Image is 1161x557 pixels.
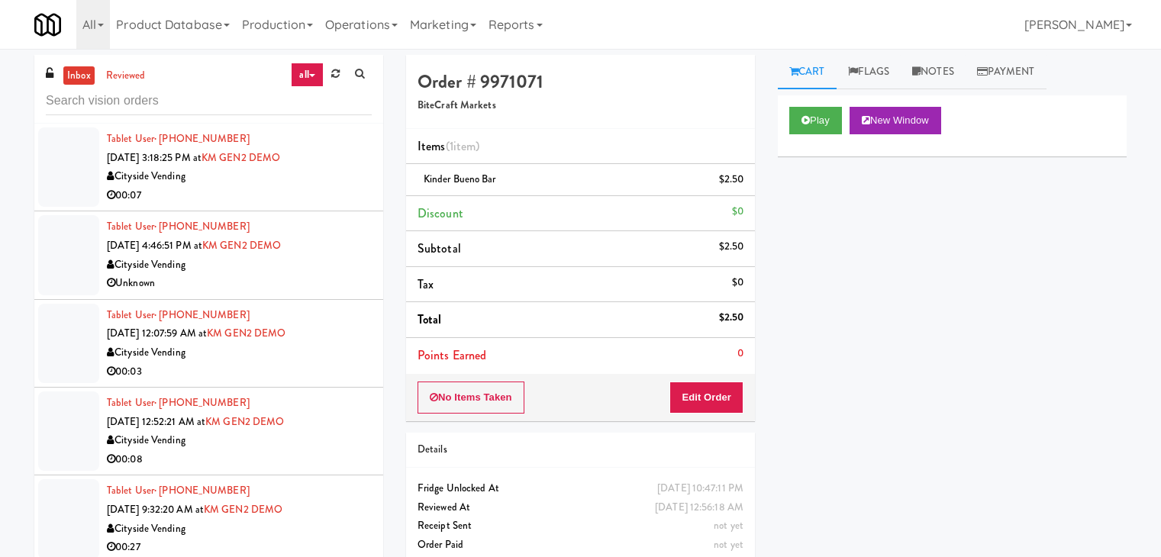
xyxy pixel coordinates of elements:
span: · [PHONE_NUMBER] [154,219,250,233]
span: (1 ) [446,137,480,155]
span: Subtotal [418,240,461,257]
a: KM GEN2 DEMO [207,326,285,340]
span: Total [418,311,442,328]
div: Cityside Vending [107,167,372,186]
a: Notes [901,55,966,89]
li: Tablet User· [PHONE_NUMBER][DATE] 12:52:21 AM atKM GEN2 DEMOCityside Vending00:08 [34,388,383,475]
div: Unknown [107,274,372,293]
div: 00:27 [107,538,372,557]
button: New Window [850,107,941,134]
span: · [PHONE_NUMBER] [154,395,250,410]
span: Tax [418,275,434,293]
button: Play [789,107,842,134]
span: [DATE] 12:52:21 AM at [107,414,205,429]
ng-pluralize: item [453,137,476,155]
a: Tablet User· [PHONE_NUMBER] [107,131,250,146]
a: KM GEN2 DEMO [204,502,282,517]
span: · [PHONE_NUMBER] [154,483,250,497]
h5: BiteCraft Markets [418,100,743,111]
div: Cityside Vending [107,256,372,275]
span: Points Earned [418,346,486,364]
a: KM GEN2 DEMO [202,238,281,253]
button: No Items Taken [418,382,524,414]
div: 00:07 [107,186,372,205]
span: Discount [418,204,463,222]
a: Tablet User· [PHONE_NUMBER] [107,483,250,497]
span: not yet [714,537,743,552]
span: Kinder Bueno Bar [424,172,496,186]
h4: Order # 9971071 [418,72,743,92]
li: Tablet User· [PHONE_NUMBER][DATE] 4:46:51 PM atKM GEN2 DEMOCityside VendingUnknown [34,211,383,299]
li: Tablet User· [PHONE_NUMBER][DATE] 3:18:25 PM atKM GEN2 DEMOCityside Vending00:07 [34,124,383,211]
a: Tablet User· [PHONE_NUMBER] [107,307,250,322]
span: Items [418,137,479,155]
span: [DATE] 9:32:20 AM at [107,502,204,517]
span: [DATE] 12:07:59 AM at [107,326,207,340]
a: reviewed [102,66,150,85]
div: Details [418,440,743,459]
span: not yet [714,518,743,533]
span: · [PHONE_NUMBER] [154,307,250,322]
a: Flags [837,55,901,89]
div: $0 [732,202,743,221]
div: Order Paid [418,536,743,555]
a: KM GEN2 DEMO [202,150,280,165]
div: [DATE] 12:56:18 AM [655,498,743,517]
div: $2.50 [719,308,744,327]
div: 00:08 [107,450,372,469]
img: Micromart [34,11,61,38]
li: Tablet User· [PHONE_NUMBER][DATE] 12:07:59 AM atKM GEN2 DEMOCityside Vending00:03 [34,300,383,388]
span: · [PHONE_NUMBER] [154,131,250,146]
div: $2.50 [719,237,744,256]
a: inbox [63,66,95,85]
div: $2.50 [719,170,744,189]
div: $0 [732,273,743,292]
a: Tablet User· [PHONE_NUMBER] [107,395,250,410]
span: [DATE] 3:18:25 PM at [107,150,202,165]
a: all [291,63,323,87]
a: Payment [966,55,1047,89]
a: Cart [778,55,837,89]
div: Receipt Sent [418,517,743,536]
div: Cityside Vending [107,431,372,450]
div: Reviewed At [418,498,743,517]
a: KM GEN2 DEMO [205,414,284,429]
div: Cityside Vending [107,520,372,539]
span: [DATE] 4:46:51 PM at [107,238,202,253]
input: Search vision orders [46,87,372,115]
button: Edit Order [669,382,743,414]
div: [DATE] 10:47:11 PM [657,479,743,498]
a: Tablet User· [PHONE_NUMBER] [107,219,250,233]
div: Fridge Unlocked At [418,479,743,498]
div: 0 [737,344,743,363]
div: Cityside Vending [107,343,372,362]
div: 00:03 [107,362,372,382]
